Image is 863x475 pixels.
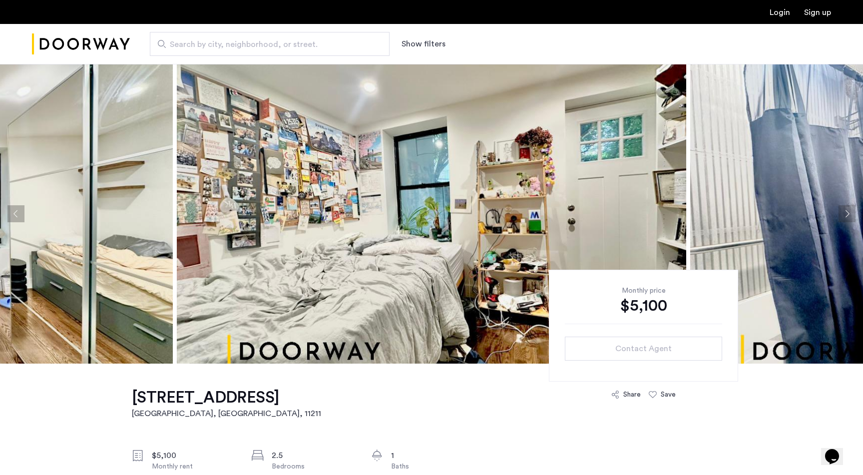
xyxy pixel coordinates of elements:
a: Registration [804,8,831,16]
button: Previous apartment [7,205,24,222]
button: Next apartment [839,205,856,222]
div: $5,100 [152,450,236,462]
img: logo [32,25,130,63]
div: Baths [391,462,475,472]
img: apartment [177,64,686,364]
div: Save [661,390,676,400]
input: Apartment Search [150,32,390,56]
span: Search by city, neighborhood, or street. [170,38,362,50]
h1: [STREET_ADDRESS] [132,388,321,408]
a: Login [770,8,790,16]
h2: [GEOGRAPHIC_DATA], [GEOGRAPHIC_DATA] , 11211 [132,408,321,420]
div: $5,100 [565,296,722,316]
div: Bedrooms [272,462,356,472]
div: Share [623,390,641,400]
button: Show or hide filters [402,38,445,50]
iframe: chat widget [821,435,853,465]
a: Cazamio Logo [32,25,130,63]
a: [STREET_ADDRESS][GEOGRAPHIC_DATA], [GEOGRAPHIC_DATA], 11211 [132,388,321,420]
div: Monthly price [565,286,722,296]
span: Contact Agent [615,343,672,355]
div: 1 [391,450,475,462]
div: Monthly rent [152,462,236,472]
div: 2.5 [272,450,356,462]
button: button [565,337,722,361]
